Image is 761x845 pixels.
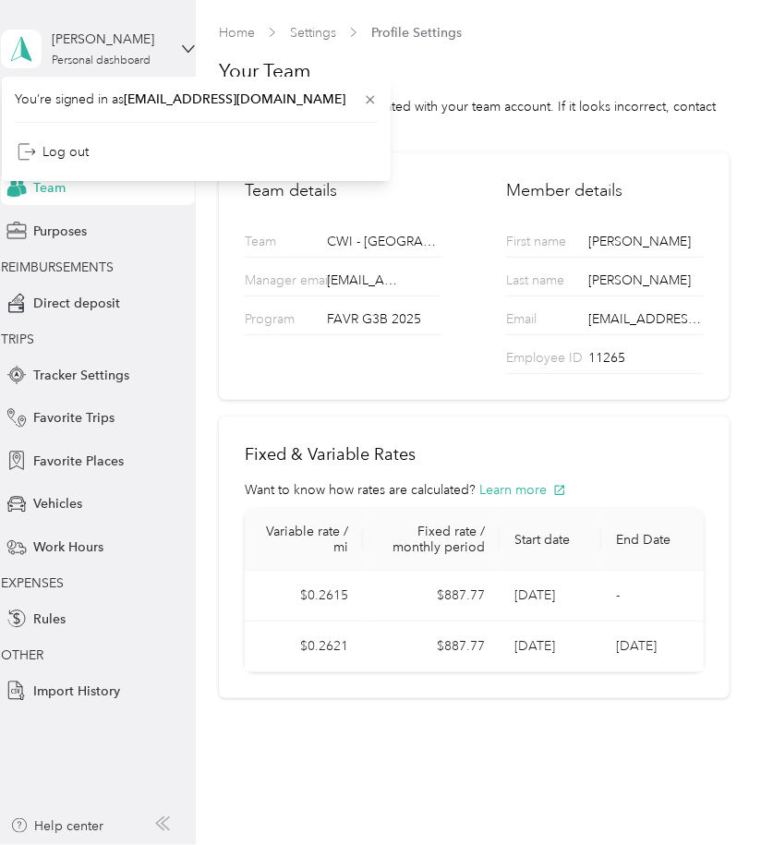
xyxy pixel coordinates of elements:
[33,494,82,513] span: Vehicles
[371,23,462,42] span: Profile Settings
[219,97,730,136] div: This is the information associated with your team account. If it looks incorrect, contact your te...
[125,91,346,107] span: [EMAIL_ADDRESS][DOMAIN_NAME]
[33,178,66,198] span: Team
[506,348,648,373] p: Employee ID
[500,622,601,672] td: [DATE]
[245,442,704,467] h2: Fixed & Variable Rates
[500,571,601,622] td: [DATE]
[245,271,387,296] p: Manager email
[363,571,500,622] td: $887.77
[327,232,441,257] div: CWI - [GEOGRAPHIC_DATA] Region
[327,271,404,290] span: [EMAIL_ADDRESS][DOMAIN_NAME]
[33,294,120,313] span: Direct deposit
[327,309,441,334] div: FAVR G3B 2025
[245,571,363,622] td: $0.2615
[33,222,87,241] span: Purposes
[506,178,703,203] h2: Member details
[33,408,115,428] span: Favorite Trips
[363,622,500,672] td: $887.77
[588,232,703,257] div: [PERSON_NAME]
[506,271,648,296] p: Last name
[363,509,500,571] th: Fixed rate / monthly period
[588,271,703,296] div: [PERSON_NAME]
[10,816,104,836] button: Help center
[245,178,441,203] h2: Team details
[245,309,387,334] p: Program
[219,58,730,84] h1: Your Team
[1,575,64,591] span: EXPENSES
[290,25,336,41] a: Settings
[219,25,255,41] a: Home
[500,509,601,571] th: Start date
[479,480,566,500] button: Learn more
[658,742,761,845] iframe: Everlance-gr Chat Button Frame
[1,647,43,663] span: OTHER
[1,260,114,275] span: REIMBURSEMENTS
[33,610,66,629] span: Rules
[601,622,703,672] td: [DATE]
[601,509,703,571] th: End Date
[1,332,34,347] span: TRIPS
[33,366,129,385] span: Tracker Settings
[506,309,648,334] p: Email
[52,30,167,49] div: [PERSON_NAME]
[245,480,704,500] div: Want to know how rates are calculated?
[33,452,124,471] span: Favorite Places
[33,682,120,701] span: Import History
[245,232,387,257] p: Team
[245,622,363,672] td: $0.2621
[506,232,648,257] p: First name
[245,509,363,571] th: Variable rate / mi
[601,571,703,622] td: -
[18,142,89,162] div: Log out
[33,537,103,557] span: Work Hours
[588,348,703,373] div: 11265
[588,309,703,334] div: [EMAIL_ADDRESS][DOMAIN_NAME]
[15,90,378,109] span: You’re signed in as
[52,55,151,66] div: Personal dashboard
